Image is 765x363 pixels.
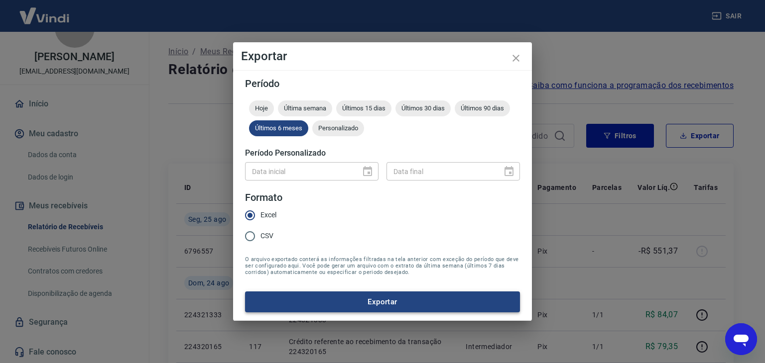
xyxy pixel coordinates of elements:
input: DD/MM/YYYY [386,162,495,181]
span: Excel [260,210,276,220]
div: Últimos 15 dias [336,100,391,116]
div: Personalizado [312,120,364,136]
span: Últimos 6 meses [249,124,308,132]
input: DD/MM/YYYY [245,162,354,181]
iframe: Botão para abrir a janela de mensagens [725,323,757,355]
button: Exportar [245,291,520,312]
div: Últimos 6 meses [249,120,308,136]
legend: Formato [245,190,282,205]
span: Hoje [249,104,274,112]
h4: Exportar [241,50,524,62]
div: Hoje [249,100,274,116]
span: Últimos 15 dias [336,104,391,112]
button: close [504,46,528,70]
span: Últimos 90 dias [455,104,510,112]
span: O arquivo exportado conterá as informações filtradas na tela anterior com exceção do período que ... [245,256,520,275]
div: Última semana [278,100,332,116]
div: Últimos 30 dias [395,100,451,116]
span: Última semana [278,104,332,112]
span: Últimos 30 dias [395,104,451,112]
span: Personalizado [312,124,364,132]
h5: Período [245,79,520,89]
div: Últimos 90 dias [455,100,510,116]
span: CSV [260,231,273,241]
h5: Período Personalizado [245,148,520,158]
